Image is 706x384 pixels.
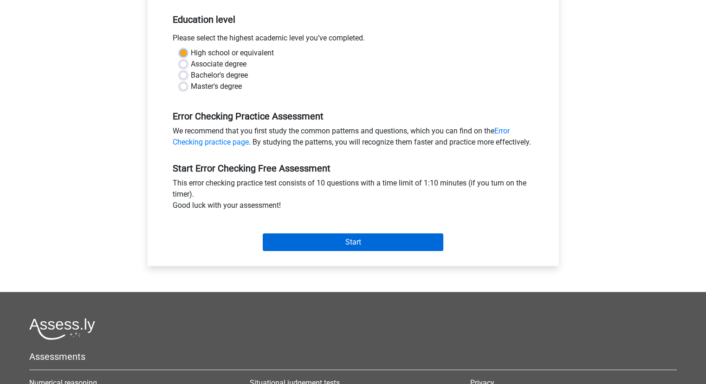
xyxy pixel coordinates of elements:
label: High school or equivalent [191,47,274,59]
div: We recommend that you first study the common patterns and questions, which you can find on the . ... [166,126,541,152]
label: Master's degree [191,81,242,92]
img: Assessly logo [29,318,95,340]
h5: Education level [173,10,534,29]
h5: Assessments [29,351,677,362]
label: Associate degree [191,59,246,70]
label: Bachelor's degree [191,70,248,81]
a: Error Checking practice page [173,126,510,146]
h5: Error Checking Practice Assessment [173,111,534,122]
h5: Start Error Checking Free Assessment [173,163,534,174]
div: This error checking practice test consists of 10 questions with a time limit of 1:10 minutes (if ... [166,178,541,215]
div: Please select the highest academic level you’ve completed. [166,33,541,47]
input: Start [263,233,443,251]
